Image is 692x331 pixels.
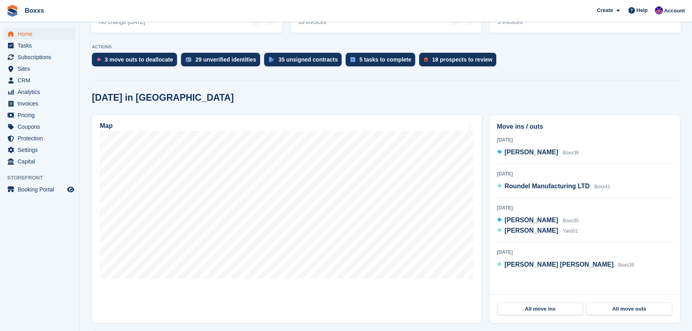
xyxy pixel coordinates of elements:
[4,63,76,74] a: menu
[195,56,256,63] div: 29 unverified identities
[7,174,80,182] span: Storefront
[99,19,145,26] div: No change [DATE]
[264,53,346,70] a: 35 unsigned contracts
[497,170,672,177] div: [DATE]
[497,148,579,158] a: [PERSON_NAME] Boxx38
[92,53,181,70] a: 3 move outs to deallocate
[18,156,66,167] span: Capital
[4,133,76,144] a: menu
[664,7,685,15] span: Account
[497,303,583,315] a: All move ins
[181,53,264,70] a: 29 unverified identities
[419,53,500,70] a: 18 prospects to review
[97,57,101,62] img: move_outs_to_deallocate_icon-f764333ba52eb49d3ac5e1228854f67142a1ed5810a6f6cc68b1a99e826820c5.svg
[424,57,428,62] img: prospect-51fa495bee0391a8d652442698ab0144808aea92771e9ea1ae160a38d050c398.svg
[22,4,47,17] a: Boxxs
[66,185,76,194] a: Preview store
[497,204,672,211] div: [DATE]
[505,183,590,189] span: Roundel Manufacturing LTD
[4,86,76,98] a: menu
[18,144,66,156] span: Settings
[497,19,552,26] div: 3 invoices
[18,121,66,132] span: Coupons
[18,40,66,51] span: Tasks
[18,86,66,98] span: Analytics
[505,149,558,156] span: [PERSON_NAME]
[563,218,579,223] span: Boxx35
[100,122,113,130] h2: Map
[594,184,610,189] span: Boxx41
[618,262,634,268] span: Boxx39
[505,261,614,268] span: [PERSON_NAME] [PERSON_NAME]
[4,28,76,40] a: menu
[4,144,76,156] a: menu
[4,52,76,63] a: menu
[92,115,481,323] a: Map
[497,249,672,256] div: [DATE]
[497,260,634,270] a: [PERSON_NAME] [PERSON_NAME] Boxx39
[497,136,672,144] div: [DATE]
[18,75,66,86] span: CRM
[505,217,558,223] span: [PERSON_NAME]
[563,150,579,156] span: Boxx38
[4,110,76,121] a: menu
[18,28,66,40] span: Home
[4,40,76,51] a: menu
[636,6,648,14] span: Help
[497,226,578,236] a: [PERSON_NAME] Yard01
[4,156,76,167] a: menu
[4,98,76,109] a: menu
[597,6,613,14] span: Create
[4,184,76,195] a: menu
[655,6,663,14] img: Jamie Malcolm
[278,56,338,63] div: 35 unsigned contracts
[359,56,411,63] div: 5 tasks to complete
[6,5,18,17] img: stora-icon-8386f47178a22dfd0bd8f6a31ec36ba5ce8667c1dd55bd0f319d3a0aa187defe.svg
[350,57,355,62] img: task-75834270c22a3079a89374b754ae025e5fb1db73e45f91037f5363f120a921f8.svg
[563,228,578,234] span: Yard01
[497,122,672,132] h2: Move ins / outs
[497,181,610,192] a: Roundel Manufacturing LTD Boxx41
[298,19,358,26] div: 39 invoices
[432,56,492,63] div: 18 prospects to review
[4,75,76,86] a: menu
[92,92,234,103] h2: [DATE] in [GEOGRAPHIC_DATA]
[186,57,191,62] img: verify_identity-adf6edd0f0f0b5bbfe63781bf79b02c33cf7c696d77639b501bdc392416b5a36.svg
[105,56,173,63] div: 3 move outs to deallocate
[497,215,579,226] a: [PERSON_NAME] Boxx35
[4,121,76,132] a: menu
[92,44,680,50] p: ACTIONS
[586,303,672,315] a: All move outs
[18,63,66,74] span: Sites
[346,53,419,70] a: 5 tasks to complete
[18,110,66,121] span: Pricing
[505,227,558,234] span: [PERSON_NAME]
[269,57,274,62] img: contract_signature_icon-13c848040528278c33f63329250d36e43548de30e8caae1d1a13099fd9432cc5.svg
[18,184,66,195] span: Booking Portal
[18,52,66,63] span: Subscriptions
[18,98,66,109] span: Invoices
[18,133,66,144] span: Protection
